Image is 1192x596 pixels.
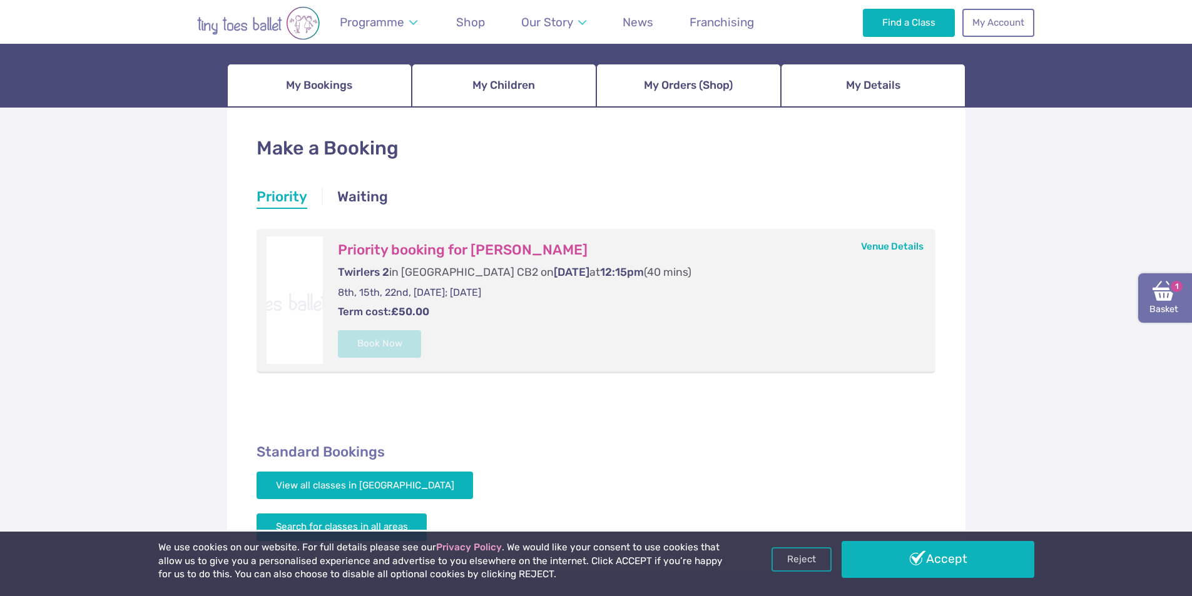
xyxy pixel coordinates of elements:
span: My Children [472,74,535,96]
h1: Make a Booking [257,135,936,162]
a: Venue Details [861,241,924,252]
p: Term cost: [338,305,911,320]
img: tiny toes ballet [158,6,359,40]
a: Basket1 [1138,273,1192,323]
a: Reject [772,547,832,571]
a: News [617,8,660,37]
span: My Orders (Shop) [644,74,733,96]
p: 8th, 15th, 22nd, [DATE]; [DATE] [338,286,911,300]
a: Accept [842,541,1034,577]
a: My Details [781,64,965,108]
h3: Priority booking for [PERSON_NAME] [338,241,911,259]
a: Privacy Policy [436,542,502,553]
a: View all classes in [GEOGRAPHIC_DATA] [257,472,474,499]
a: Our Story [515,8,592,37]
a: My Account [962,9,1034,36]
a: My Children [412,64,596,108]
span: Shop [456,15,485,29]
a: Waiting [337,187,388,210]
a: My Bookings [227,64,412,108]
span: Our Story [521,15,573,29]
button: Book Now [338,330,422,358]
span: Franchising [690,15,754,29]
p: We use cookies on our website. For full details please see our . We would like your consent to us... [158,541,728,582]
a: Shop [451,8,491,37]
span: [DATE] [554,266,589,278]
a: Search for classes in all areas [257,513,427,541]
span: 1 [1169,279,1184,294]
a: Franchising [684,8,760,37]
a: Programme [334,8,424,37]
strong: £50.00 [391,305,429,318]
p: in [GEOGRAPHIC_DATA] CB2 on at (40 mins) [338,265,911,280]
span: My Details [846,74,900,96]
span: 12:15pm [600,266,644,278]
span: Programme [340,15,404,29]
a: Find a Class [863,9,955,36]
h2: Standard Bookings [257,443,936,461]
span: Twirlers 2 [338,266,389,278]
a: My Orders (Shop) [596,64,781,108]
span: My Bookings [286,74,352,96]
span: News [623,15,653,29]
